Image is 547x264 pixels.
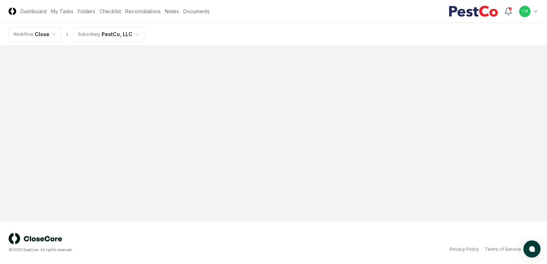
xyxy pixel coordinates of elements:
[125,8,161,15] a: Reconciliations
[523,240,541,258] button: atlas-launcher
[100,8,121,15] a: Checklist
[9,247,273,253] div: © 2025 CloseCore. All rights reserved.
[9,27,144,41] nav: breadcrumb
[450,246,479,253] a: Privacy Policy
[183,8,210,15] a: Documents
[449,6,498,17] img: PestCo logo
[78,8,95,15] a: Folders
[13,31,33,38] div: Workflow
[51,8,73,15] a: My Tasks
[78,31,100,38] div: Subsidiary
[9,233,62,244] img: logo
[485,246,521,253] a: Terms of Service
[9,8,16,15] img: Logo
[518,5,531,18] button: TM
[20,8,47,15] a: Dashboard
[165,8,179,15] a: Notes
[522,9,528,14] span: TM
